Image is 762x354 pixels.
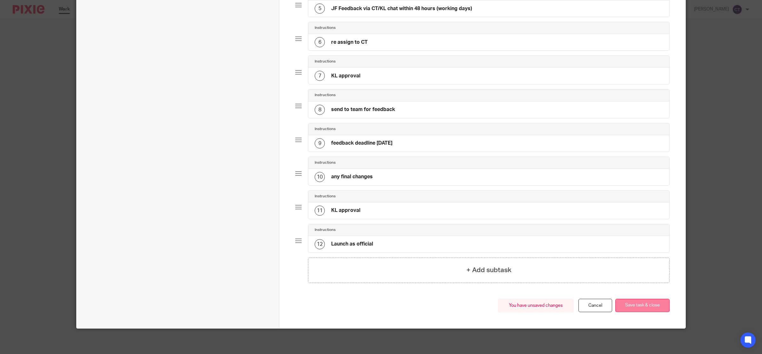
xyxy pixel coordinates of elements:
div: 9 [315,138,325,148]
h4: Instructions [315,194,336,199]
h4: KL approval [331,73,360,79]
div: 12 [315,239,325,249]
h4: KL approval [331,207,360,214]
h4: JF Feedback via CT/KL chat within 48 hours (working days) [331,5,472,12]
h4: Instructions [315,227,336,233]
h4: Instructions [315,160,336,165]
div: 6 [315,37,325,47]
div: 11 [315,206,325,216]
button: Save task & close [615,299,670,312]
h4: Instructions [315,25,336,30]
h4: send to team for feedback [331,106,395,113]
div: 7 [315,71,325,81]
h4: any final changes [331,174,373,180]
h4: + Add subtask [466,265,511,275]
div: 10 [315,172,325,182]
h4: Instructions [315,93,336,98]
div: You have unsaved changes [498,299,574,312]
h4: Instructions [315,127,336,132]
div: 8 [315,105,325,115]
a: Cancel [578,299,612,312]
h4: re assign to CT [331,39,368,46]
h4: Instructions [315,59,336,64]
h4: Launch as official [331,241,373,247]
div: 5 [315,3,325,14]
h4: feedback deadline [DATE] [331,140,392,147]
